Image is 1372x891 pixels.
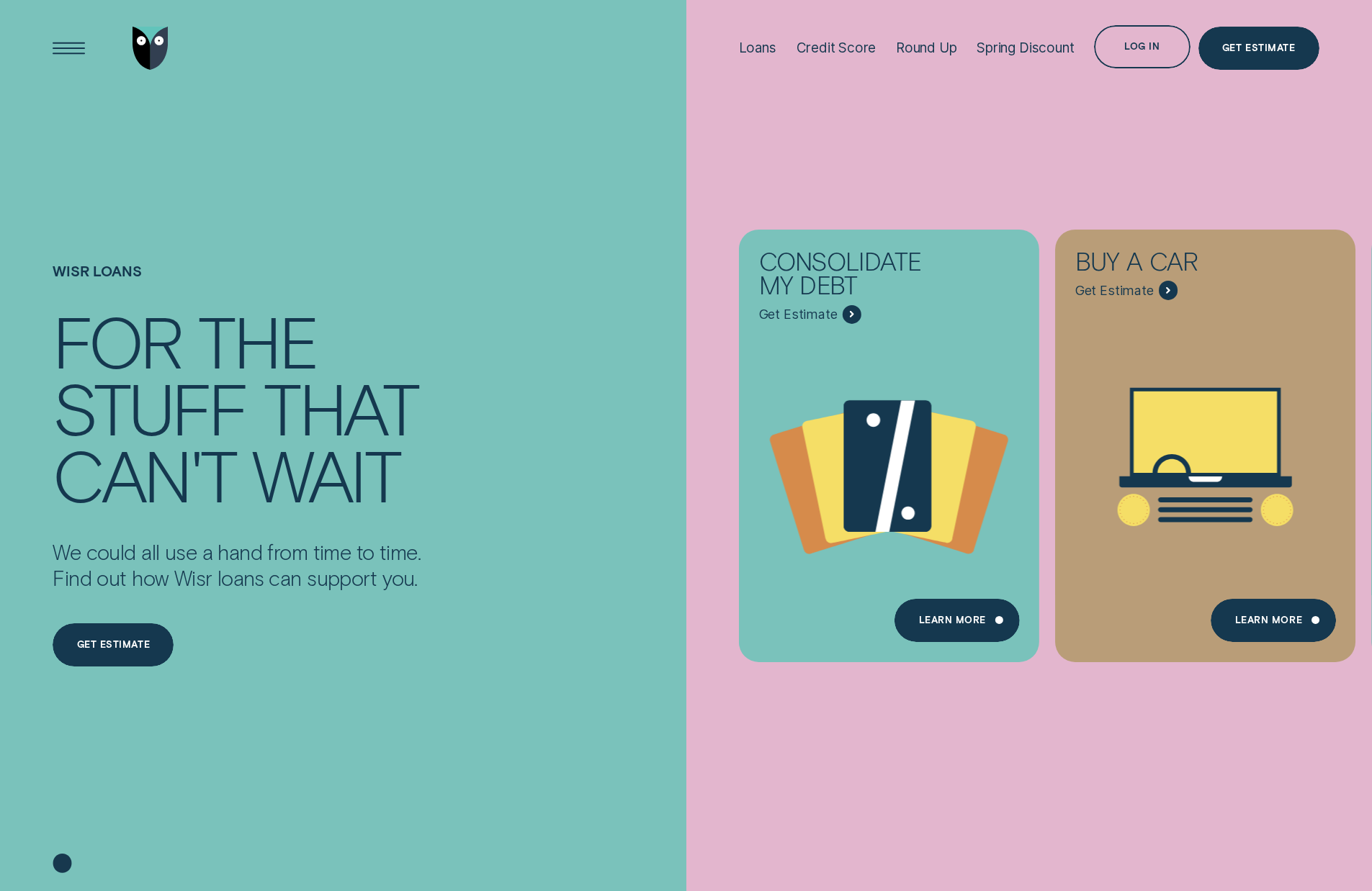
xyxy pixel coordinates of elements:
[1094,25,1190,68] button: Log in
[1198,27,1319,70] a: Get Estimate
[739,229,1039,649] a: Consolidate my debt - Learn more
[53,539,421,591] p: We could all use a hand from time to time. Find out how Wisr loans can support you.
[759,249,951,304] div: Consolidate my debt
[895,599,1019,642] a: Learn more
[759,307,838,322] span: Get Estimate
[252,440,399,507] div: wait
[53,307,181,374] div: For
[53,263,421,307] h1: Wisr loans
[198,307,317,374] div: the
[48,27,91,70] button: Open Menu
[977,40,1074,56] div: Spring Discount
[1211,599,1335,642] a: Learn More
[53,440,236,507] div: can't
[896,40,957,56] div: Round Up
[1075,249,1268,281] div: Buy a car
[53,307,421,507] h4: For the stuff that can't wait
[1075,283,1154,299] span: Get Estimate
[797,40,876,56] div: Credit Score
[739,40,776,56] div: Loans
[53,374,247,440] div: stuff
[264,374,417,440] div: that
[1055,229,1355,649] a: Buy a car - Learn more
[133,27,169,70] img: Wisr
[53,623,174,666] a: Get estimate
